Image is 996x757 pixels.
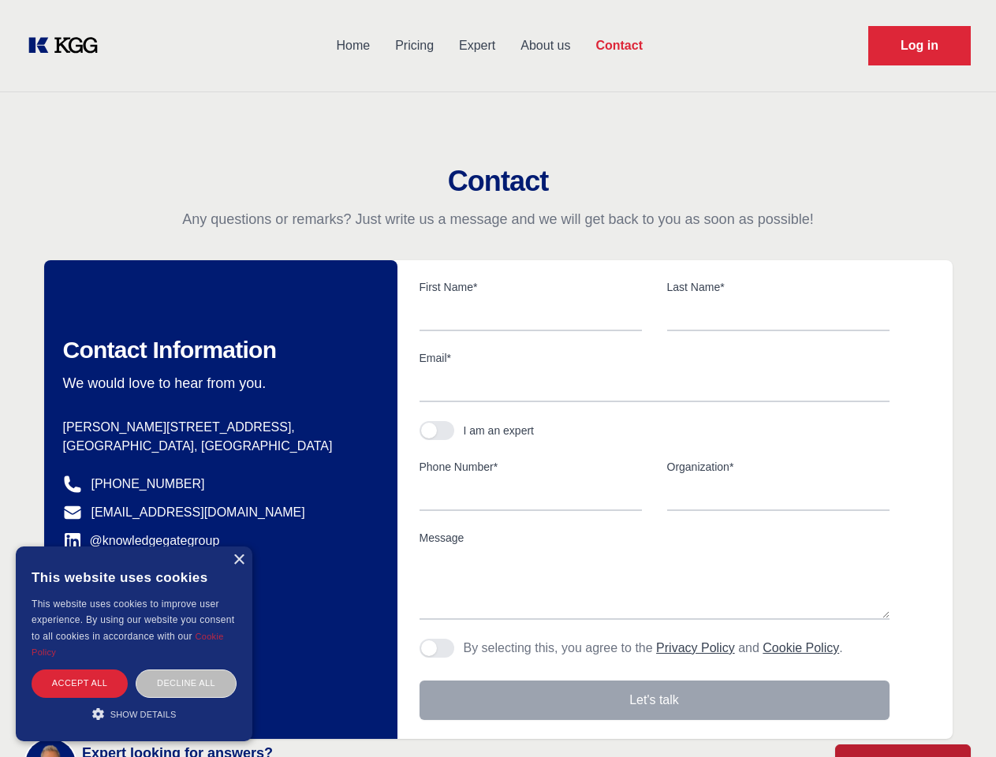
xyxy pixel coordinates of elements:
h2: Contact Information [63,336,372,364]
div: Show details [32,706,237,722]
div: I am an expert [464,423,535,438]
h2: Contact [19,166,977,197]
p: [GEOGRAPHIC_DATA], [GEOGRAPHIC_DATA] [63,437,372,456]
a: About us [508,25,583,66]
label: First Name* [420,279,642,295]
label: Organization* [667,459,890,475]
label: Email* [420,350,890,366]
button: Let's talk [420,681,890,720]
a: [PHONE_NUMBER] [91,475,205,494]
iframe: Chat Widget [917,681,996,757]
a: @knowledgegategroup [63,531,220,550]
div: Decline all [136,669,237,697]
a: Request Demo [868,26,971,65]
div: This website uses cookies [32,558,237,596]
a: Contact [583,25,655,66]
p: [PERSON_NAME][STREET_ADDRESS], [63,418,372,437]
p: By selecting this, you agree to the and . [464,639,843,658]
label: Phone Number* [420,459,642,475]
label: Message [420,530,890,546]
span: This website uses cookies to improve user experience. By using our website you consent to all coo... [32,599,234,642]
div: Close [233,554,244,566]
div: Accept all [32,669,128,697]
a: KOL Knowledge Platform: Talk to Key External Experts (KEE) [25,33,110,58]
span: Show details [110,710,177,719]
a: [EMAIL_ADDRESS][DOMAIN_NAME] [91,503,305,522]
p: We would love to hear from you. [63,374,372,393]
a: Expert [446,25,508,66]
label: Last Name* [667,279,890,295]
a: Cookie Policy [32,632,224,657]
a: Cookie Policy [763,641,839,654]
a: Home [323,25,382,66]
a: Privacy Policy [656,641,735,654]
a: Pricing [382,25,446,66]
p: Any questions or remarks? Just write us a message and we will get back to you as soon as possible! [19,210,977,229]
